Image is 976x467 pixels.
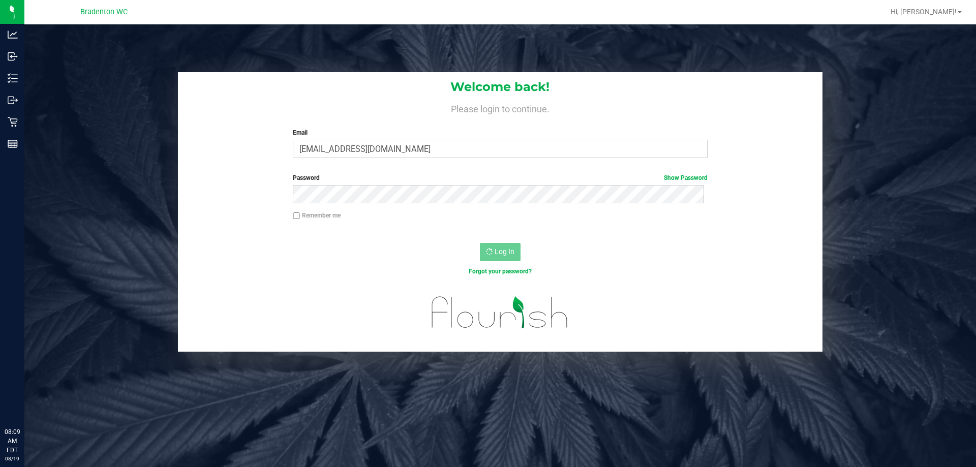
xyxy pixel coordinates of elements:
[469,268,532,275] a: Forgot your password?
[8,139,18,149] inline-svg: Reports
[293,212,300,220] input: Remember me
[293,211,341,220] label: Remember me
[419,287,581,338] img: flourish_logo.svg
[80,8,128,16] span: Bradenton WC
[293,128,707,137] label: Email
[8,29,18,40] inline-svg: Analytics
[178,80,822,94] h1: Welcome back!
[891,8,957,16] span: Hi, [PERSON_NAME]!
[8,73,18,83] inline-svg: Inventory
[495,247,514,256] span: Log In
[293,174,320,181] span: Password
[8,117,18,127] inline-svg: Retail
[8,51,18,61] inline-svg: Inbound
[178,102,822,114] h4: Please login to continue.
[8,95,18,105] inline-svg: Outbound
[480,243,521,261] button: Log In
[5,455,20,462] p: 08/19
[664,174,708,181] a: Show Password
[5,427,20,455] p: 08:09 AM EDT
